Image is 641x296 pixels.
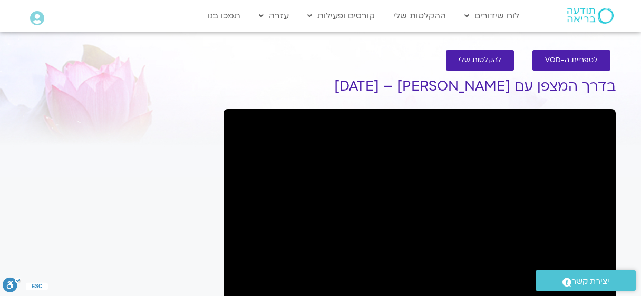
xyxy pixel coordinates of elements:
[459,56,501,64] span: להקלטות שלי
[532,50,610,71] a: לספריית ה-VOD
[571,274,609,289] span: יצירת קשר
[224,78,616,94] h1: בדרך המצפן עם [PERSON_NAME] – [DATE]
[446,50,514,71] a: להקלטות שלי
[202,6,246,26] a: תמכו בנו
[536,270,636,291] a: יצירת קשר
[459,6,525,26] a: לוח שידורים
[254,6,294,26] a: עזרה
[545,56,598,64] span: לספריית ה-VOD
[302,6,380,26] a: קורסים ופעילות
[567,8,614,24] img: תודעה בריאה
[388,6,451,26] a: ההקלטות שלי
